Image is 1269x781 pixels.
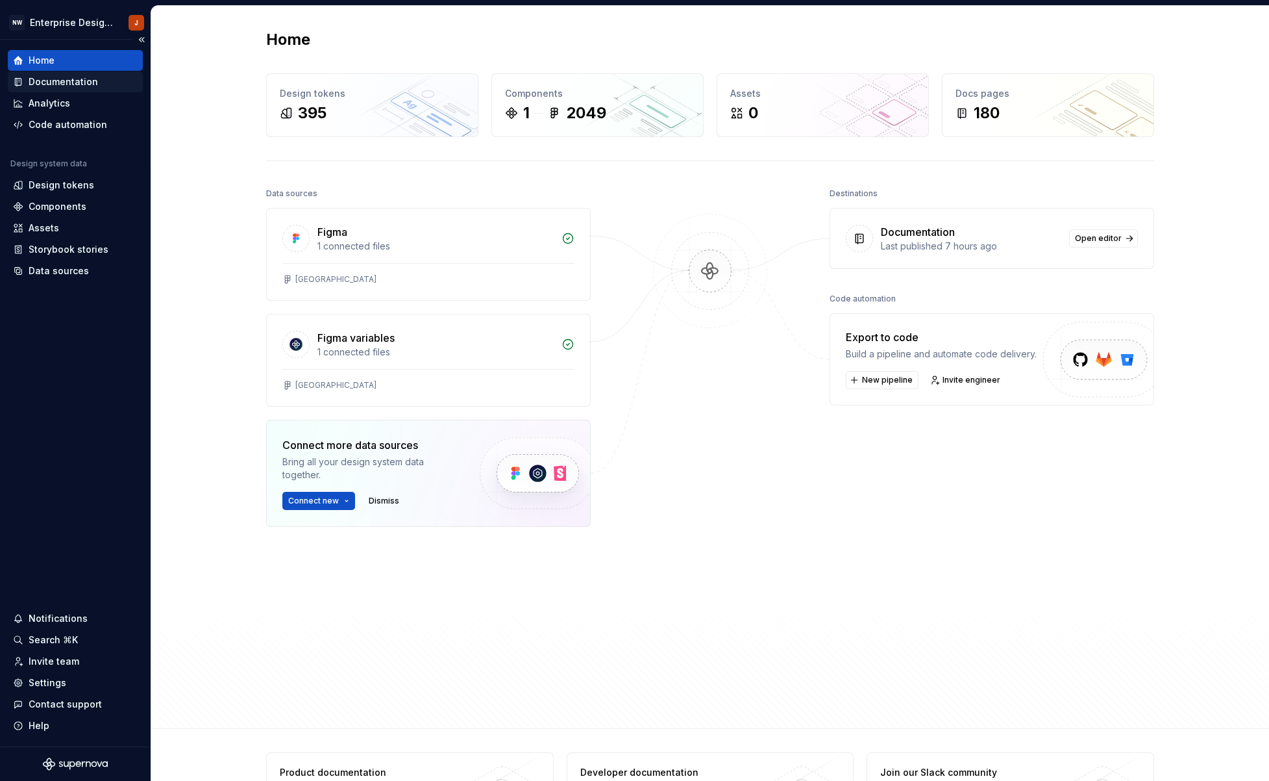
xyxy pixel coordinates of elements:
div: Documentation [881,224,955,240]
div: Assets [29,222,59,235]
a: Storybook stories [8,239,143,260]
button: Help [8,715,143,736]
div: 1 connected files [317,346,554,359]
div: Developer documentation [580,766,769,779]
a: Assets0 [717,73,929,137]
div: Contact support [29,698,102,711]
div: Figma variables [317,330,395,346]
span: Connect new [288,496,339,506]
div: Settings [29,676,66,689]
div: Design system data [10,159,87,169]
button: NWEnterprise Design SystemJ [3,8,148,36]
a: Settings [8,672,143,693]
a: Figma variables1 connected files[GEOGRAPHIC_DATA] [266,314,591,407]
div: 2049 [566,103,606,123]
div: 0 [748,103,758,123]
div: Search ⌘K [29,634,78,647]
button: Search ⌘K [8,630,143,650]
a: Documentation [8,71,143,92]
div: Components [505,87,690,100]
a: Analytics [8,93,143,114]
div: Destinations [830,185,878,203]
button: Collapse sidebar [132,31,151,49]
div: Home [29,54,55,67]
a: Design tokens395 [266,73,478,137]
div: Code automation [830,290,896,308]
div: Design tokens [29,179,94,192]
div: Product documentation [280,766,469,779]
div: Last published 7 hours ago [881,240,1061,253]
div: Data sources [29,264,89,277]
div: 180 [974,103,1000,123]
div: Assets [730,87,915,100]
a: Invite team [8,651,143,672]
div: Components [29,200,86,213]
div: Bring all your design system data together. [282,455,458,481]
a: Docs pages180 [942,73,1154,137]
div: Invite team [29,655,79,668]
div: 1 connected files [317,240,554,253]
div: Connect more data sources [282,437,458,453]
a: Code automation [8,114,143,135]
a: Design tokens [8,175,143,196]
div: J [134,18,138,28]
a: Assets [8,218,143,238]
div: Docs pages [955,87,1140,100]
div: Help [29,719,49,732]
span: Open editor [1075,233,1122,244]
span: New pipeline [862,375,913,385]
div: Notifications [29,612,88,625]
a: Open editor [1069,229,1138,248]
button: Connect new [282,492,355,510]
button: New pipeline [846,371,918,389]
div: Storybook stories [29,243,108,256]
svg: Supernova Logo [43,758,108,771]
div: Data sources [266,185,317,203]
a: Figma1 connected files[GEOGRAPHIC_DATA] [266,208,591,301]
a: Components12049 [491,73,704,137]
span: Invite engineer [943,375,1000,385]
div: Enterprise Design System [30,16,113,29]
div: Figma [317,224,347,240]
div: 395 [298,103,326,123]
div: Analytics [29,97,70,110]
div: Join our Slack community [880,766,1069,779]
div: Export to code [846,329,1037,345]
h2: Home [266,29,310,50]
a: Data sources [8,261,143,281]
div: Documentation [29,75,98,88]
a: Home [8,50,143,71]
div: Design tokens [280,87,465,100]
div: [GEOGRAPHIC_DATA] [295,380,376,390]
a: Components [8,196,143,217]
button: Dismiss [363,492,405,510]
div: Build a pipeline and automate code delivery. [846,348,1037,361]
button: Notifications [8,608,143,629]
div: 1 [523,103,530,123]
a: Invite engineer [926,371,1006,389]
div: [GEOGRAPHIC_DATA] [295,274,376,285]
div: NW [9,15,25,31]
button: Contact support [8,694,143,715]
span: Dismiss [369,496,399,506]
div: Code automation [29,118,107,131]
